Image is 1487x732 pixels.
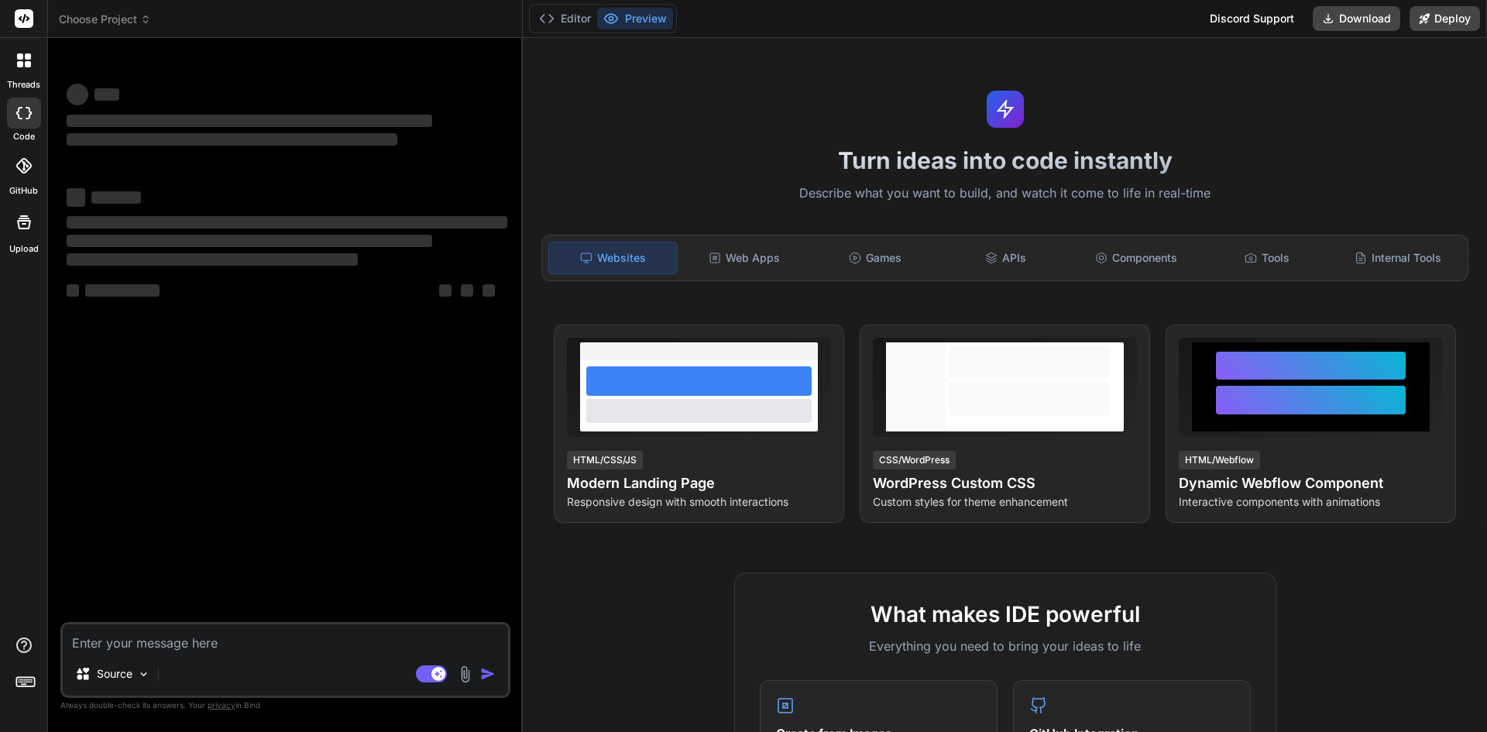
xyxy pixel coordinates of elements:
button: Preview [597,8,673,29]
div: Websites [548,242,678,274]
p: Responsive design with smooth interactions [567,494,831,510]
p: Interactive components with animations [1179,494,1443,510]
span: privacy [208,700,235,710]
span: ‌ [439,284,452,297]
label: threads [7,78,40,91]
div: HTML/Webflow [1179,451,1260,469]
span: ‌ [461,284,473,297]
p: Custom styles for theme enhancement [873,494,1137,510]
h1: Turn ideas into code instantly [532,146,1478,174]
span: ‌ [85,284,160,297]
span: ‌ [67,235,432,247]
span: ‌ [94,88,119,101]
p: Source [97,666,132,682]
img: attachment [456,665,474,683]
p: Always double-check its answers. Your in Bind [60,698,510,713]
button: Editor [533,8,597,29]
div: Discord Support [1200,6,1303,31]
span: Choose Project [59,12,151,27]
div: HTML/CSS/JS [567,451,643,469]
p: Everything you need to bring your ideas to life [760,637,1251,655]
span: ‌ [67,216,507,229]
span: ‌ [91,191,141,204]
img: icon [480,666,496,682]
span: ‌ [67,84,88,105]
label: GitHub [9,184,38,198]
h4: WordPress Custom CSS [873,473,1137,494]
div: Tools [1204,242,1331,274]
h2: What makes IDE powerful [760,598,1251,631]
span: ‌ [67,188,85,207]
div: Web Apps [681,242,809,274]
img: Pick Models [137,668,150,681]
span: ‌ [67,284,79,297]
button: Download [1313,6,1400,31]
label: Upload [9,242,39,256]
span: ‌ [67,133,397,146]
h4: Modern Landing Page [567,473,831,494]
h4: Dynamic Webflow Component [1179,473,1443,494]
label: code [13,130,35,143]
p: Describe what you want to build, and watch it come to life in real-time [532,184,1478,204]
div: Games [812,242,939,274]
div: CSS/WordPress [873,451,956,469]
div: APIs [942,242,1070,274]
div: Components [1073,242,1200,274]
span: ‌ [483,284,495,297]
div: Internal Tools [1334,242,1461,274]
span: ‌ [67,115,432,127]
span: ‌ [67,253,358,266]
button: Deploy [1410,6,1480,31]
